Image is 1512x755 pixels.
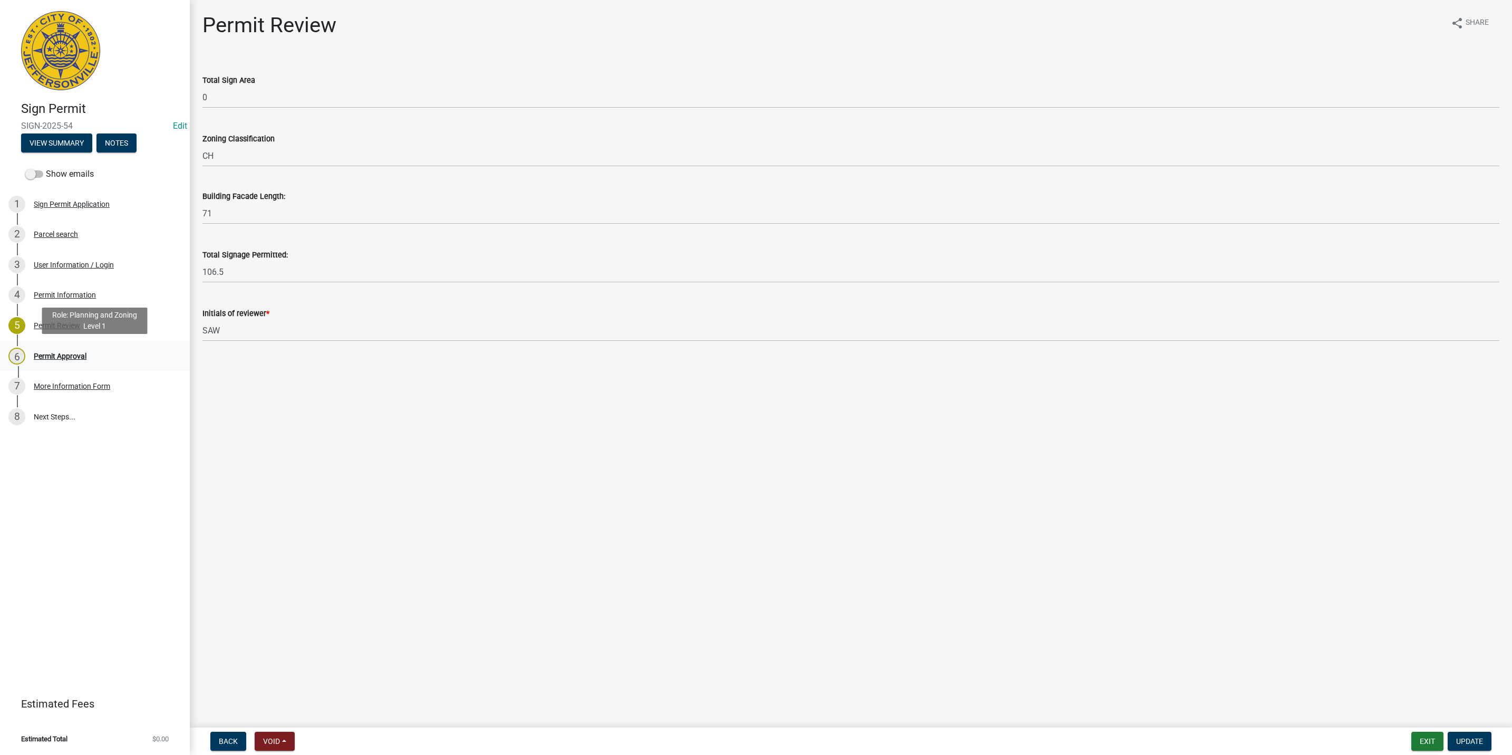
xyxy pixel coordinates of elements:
span: Back [219,737,238,746]
button: Update [1448,732,1491,751]
div: Sign Permit Application [34,200,110,208]
label: Show emails [25,168,94,180]
button: Notes [96,133,137,152]
span: $0.00 [152,735,169,742]
button: Exit [1411,732,1443,751]
label: Total Sign Area [202,77,255,84]
span: Update [1456,737,1483,746]
div: 6 [8,348,25,365]
h4: Sign Permit [21,101,181,117]
div: More Information Form [34,383,110,390]
img: City of Jeffersonville, Indiana [21,11,100,90]
span: Estimated Total [21,735,67,742]
div: 4 [8,286,25,303]
label: Building Facade Length: [202,193,285,200]
span: Void [263,737,280,746]
h1: Permit Review [202,13,336,38]
label: Initials of reviewer [202,310,269,318]
div: User Information / Login [34,261,114,269]
wm-modal-confirm: Summary [21,139,92,148]
div: 8 [8,408,25,425]
a: Estimated Fees [8,693,173,714]
div: Permit Approval [34,352,86,360]
div: 2 [8,226,25,243]
label: Total Signage Permitted: [202,252,288,259]
wm-modal-confirm: Notes [96,139,137,148]
label: Zoning Classification [202,136,275,143]
button: shareShare [1442,13,1497,33]
span: SIGN-2025-54 [21,121,169,131]
i: share [1451,17,1463,30]
span: Share [1466,17,1489,30]
button: Back [210,732,246,751]
div: 1 [8,196,25,213]
div: 5 [8,317,25,334]
a: Edit [173,121,187,131]
div: Permit Information [34,291,96,299]
button: View Summary [21,133,92,152]
div: 3 [8,256,25,273]
div: Permit Review [34,322,80,329]
button: Void [255,732,295,751]
div: 7 [8,378,25,395]
wm-modal-confirm: Edit Application Number [173,121,187,131]
div: Parcel search [34,231,78,238]
div: Role: Planning and Zoning Level 1 [42,308,148,334]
